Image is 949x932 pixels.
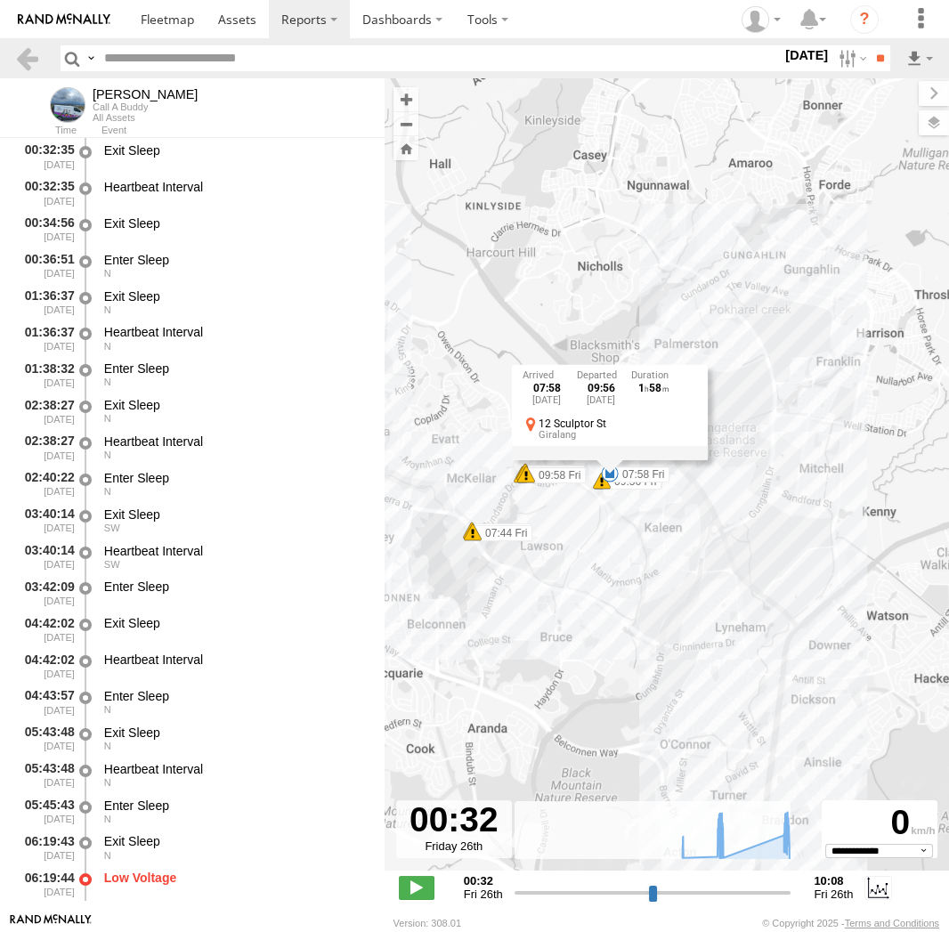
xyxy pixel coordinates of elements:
[14,685,77,718] div: 04:43:57 [DATE]
[14,504,77,537] div: 03:40:14 [DATE]
[104,523,120,533] span: Heading: 207
[393,918,461,928] div: Version: 308.01
[104,450,111,460] span: Heading: 2
[104,268,111,279] span: Heading: 3
[526,467,586,483] label: 09:58 Fri
[104,486,111,497] span: Heading: 8
[104,252,368,268] div: Enter Sleep
[14,540,77,573] div: 03:40:14 [DATE]
[93,112,198,123] div: All Assets
[577,383,626,394] div: 09:56
[735,6,787,33] div: Helen Mason
[577,394,626,405] div: [DATE]
[14,795,77,828] div: 05:45:43 [DATE]
[14,758,77,791] div: 05:43:48 [DATE]
[845,918,939,928] a: Terms and Conditions
[814,874,853,887] strong: 10:08
[104,142,368,158] div: Exit Sleep
[472,523,531,539] label: 07:44 Fri
[14,140,77,173] div: 00:32:35 [DATE]
[104,215,368,231] div: Exit Sleep
[14,126,77,135] div: Time
[393,111,418,136] button: Zoom out
[399,876,434,899] label: Play/Stop
[104,725,368,741] div: Exit Sleep
[104,507,368,523] div: Exit Sleep
[93,101,198,112] div: Call A Buddy
[104,470,368,486] div: Enter Sleep
[831,45,870,71] label: Search Filter Options
[104,324,368,340] div: Heartbeat Interval
[104,688,368,704] div: Enter Sleep
[104,397,368,413] div: Exit Sleep
[104,833,368,849] div: Exit Sleep
[14,45,40,71] a: Back to previous Page
[10,914,92,932] a: Visit our Website
[14,612,77,645] div: 04:42:02 [DATE]
[104,304,111,315] span: Heading: 3
[525,465,585,481] label: 07:45 Fri
[104,814,111,824] span: Heading: 8
[762,918,939,928] div: © Copyright 2025 -
[14,358,77,391] div: 01:38:32 [DATE]
[904,45,935,71] label: Export results as...
[104,361,368,377] div: Enter Sleep
[104,434,368,450] div: Heartbeat Interval
[393,87,418,111] button: Zoom in
[637,382,649,394] span: 1
[814,887,853,901] span: Fri 26th Sep 2025
[393,136,418,160] button: Zoom Home
[14,286,77,319] div: 01:36:37 [DATE]
[104,761,368,777] div: Heartbeat Interval
[104,413,111,424] span: Heading: 2
[464,874,503,887] strong: 00:32
[14,649,77,682] div: 04:42:02 [DATE]
[14,176,77,209] div: 00:32:35 [DATE]
[782,45,831,65] label: [DATE]
[14,831,77,864] div: 06:19:43 [DATE]
[104,179,368,195] div: Heartbeat Interval
[104,870,368,886] div: Low Voltage
[539,418,697,430] div: 12 Sculptor St
[104,615,368,631] div: Exit Sleep
[14,322,77,355] div: 01:36:37 [DATE]
[523,394,572,405] div: [DATE]
[523,383,572,394] div: 07:58
[104,704,111,715] span: Heading: 1
[104,377,111,387] span: Heading: 2
[649,382,669,394] span: 58
[104,850,111,861] span: Heading: 8
[101,126,385,135] div: Event
[14,577,77,610] div: 03:42:09 [DATE]
[104,652,368,668] div: Heartbeat Interval
[104,579,368,595] div: Enter Sleep
[14,249,77,282] div: 00:36:51 [DATE]
[850,5,879,34] i: ?
[14,722,77,755] div: 05:43:48 [DATE]
[14,867,77,900] div: 06:19:44 [DATE]
[610,466,669,482] label: 07:58 Fri
[18,13,110,26] img: rand-logo.svg
[104,288,368,304] div: Exit Sleep
[14,467,77,500] div: 02:40:22 [DATE]
[104,543,368,559] div: Heartbeat Interval
[84,45,98,71] label: Search Query
[14,394,77,427] div: 02:38:27 [DATE]
[104,798,368,814] div: Enter Sleep
[464,887,503,901] span: Fri 26th Sep 2025
[14,213,77,246] div: 00:34:56 [DATE]
[14,431,77,464] div: 02:38:27 [DATE]
[602,474,661,490] label: 09:56 Fri
[104,559,120,570] span: Heading: 207
[104,777,111,788] span: Heading: 1
[93,87,198,101] div: Jamie - View Asset History
[104,741,111,751] span: Heading: 1
[104,341,111,352] span: Heading: 3
[824,803,935,844] div: 0
[473,525,532,541] label: 07:44 Fri
[539,430,697,441] div: Giralang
